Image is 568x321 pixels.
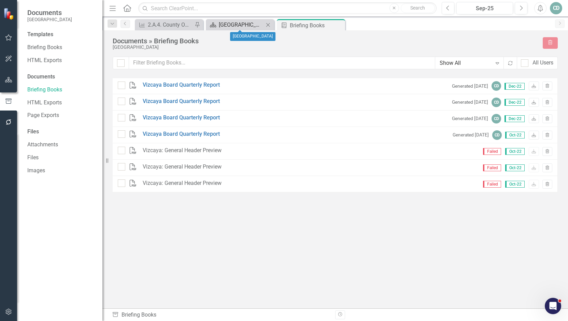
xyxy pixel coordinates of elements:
span: Search [410,5,425,11]
a: Images [27,167,96,175]
img: ClearPoint Strategy [3,8,15,19]
div: Vizcaya: General Header Preview [143,147,222,155]
div: Documents » Briefing Books [113,37,536,45]
div: CD [492,98,501,107]
a: 2.A.4. County Officials: Strengthen awareness among MDC elected officials by meeting in person wi... [137,20,193,29]
a: Attachments [27,141,96,149]
a: Vizcaya Board Quarterly Report [143,130,220,138]
span: Oct-22 [505,181,525,188]
div: [GEOGRAPHIC_DATA] [113,45,536,50]
small: Generated [DATE] [452,99,488,105]
small: Generated [DATE] [453,132,489,138]
div: Vizcaya: General Header Preview [143,179,222,187]
div: Show All [440,59,492,67]
span: Failed [483,181,501,188]
div: Sep-25 [459,4,511,13]
span: Dec-22 [505,99,525,106]
a: Vizcaya Board Quarterly Report [143,81,220,89]
div: Briefing Books [112,311,330,319]
a: Vizcaya Board Quarterly Report [143,114,220,122]
a: Page Exports [27,112,96,119]
div: [GEOGRAPHIC_DATA] [219,20,264,29]
small: Generated [DATE] [452,115,488,122]
span: Dec-22 [505,115,525,122]
a: HTML Exports [27,57,96,64]
input: Search ClearPoint... [138,2,437,14]
div: CD [492,130,502,140]
a: Files [27,154,96,162]
button: Sep-25 [456,2,513,14]
span: Failed [483,148,501,155]
a: Briefing Books [27,86,96,94]
input: Filter Briefing Books... [129,57,435,69]
span: Oct-22 [505,132,525,138]
div: Templates [27,31,96,39]
iframe: Intercom live chat [545,298,561,314]
div: Briefing Books [290,21,343,30]
div: Files [27,128,96,136]
a: HTML Exports [27,99,96,107]
a: Briefing Books [27,44,96,52]
div: 2.A.4. County Officials: Strengthen awareness among MDC elected officials by meeting in person wi... [148,20,193,29]
div: All Users [532,59,553,67]
div: CD [492,114,501,123]
span: Failed [483,164,501,171]
div: [GEOGRAPHIC_DATA] [230,32,275,41]
div: Vizcaya: General Header Preview [143,163,222,171]
small: Generated [DATE] [452,83,488,89]
button: Search [401,3,435,13]
a: [GEOGRAPHIC_DATA] [208,20,264,29]
div: CD [492,81,501,91]
span: Oct-22 [505,164,525,171]
div: Documents [27,73,96,81]
span: Documents [27,9,72,17]
span: Dec-22 [505,83,525,90]
button: CD [550,2,562,14]
small: [GEOGRAPHIC_DATA] [27,17,72,22]
span: Oct-22 [505,148,525,155]
a: Vizcaya Board Quarterly Report [143,98,220,105]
